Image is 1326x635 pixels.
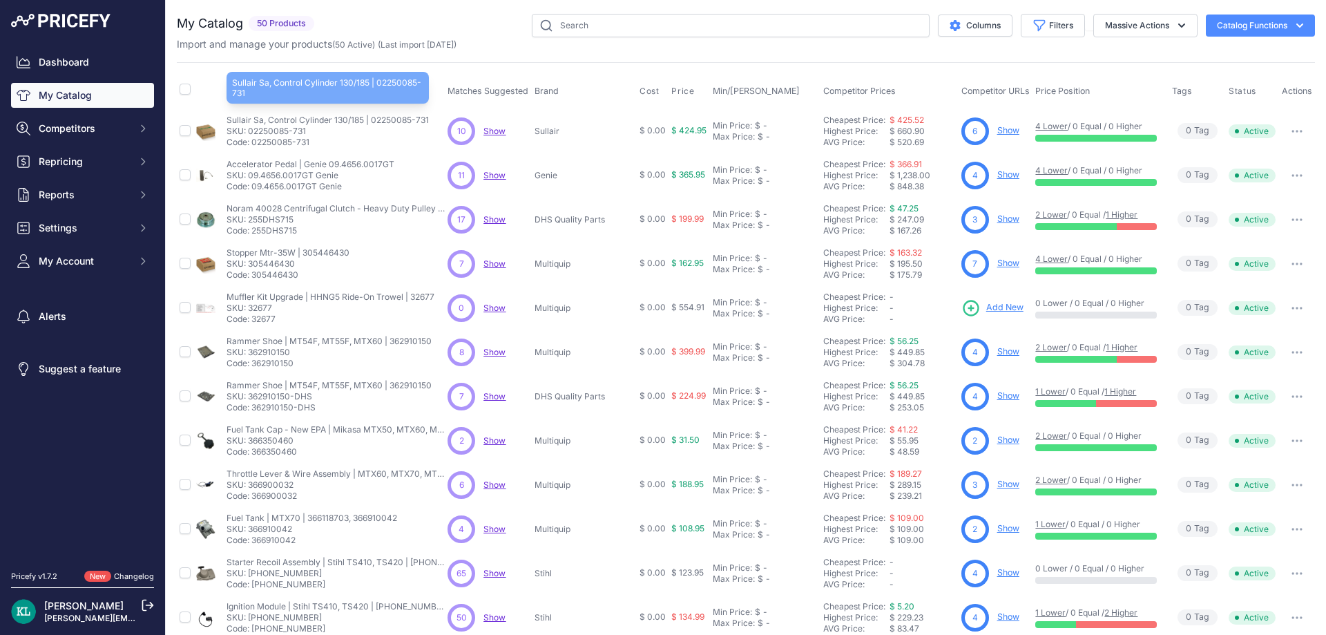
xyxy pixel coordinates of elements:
[997,567,1019,578] a: Show
[763,176,770,187] div: -
[11,116,154,141] button: Competitors
[890,292,894,302] span: -
[763,264,770,275] div: -
[1104,386,1136,397] a: 1 Higher
[671,214,704,224] span: $ 199.99
[713,397,755,408] div: Max Price:
[997,435,1019,445] a: Show
[483,612,506,623] a: Show
[671,125,707,135] span: $ 424.95
[640,346,666,357] span: $ 0.00
[459,302,464,314] span: 0
[713,220,755,231] div: Max Price:
[972,258,977,270] span: 7
[890,137,956,148] div: $ 520.69
[823,314,890,325] div: AVG Price:
[1229,86,1256,97] span: Status
[671,302,704,312] span: $ 554.91
[823,446,890,457] div: AVG Price:
[1093,14,1198,37] button: Massive Actions
[758,220,763,231] div: $
[713,253,752,264] div: Min Price:
[483,170,506,180] a: Show
[997,346,1019,357] a: Show
[640,302,666,312] span: $ 0.00
[177,14,243,33] h2: My Catalog
[39,122,129,135] span: Competitors
[823,181,890,192] div: AVG Price:
[997,258,1019,268] a: Show
[1178,344,1218,360] span: Tag
[1035,342,1067,352] a: 2 Lower
[11,83,154,108] a: My Catalog
[755,297,760,308] div: $
[713,176,755,187] div: Max Price:
[1229,86,1259,97] button: Status
[11,149,154,174] button: Repricing
[1104,607,1137,618] a: 2 Higher
[378,39,457,50] span: (Last import [DATE])
[483,391,506,401] a: Show
[890,336,919,346] a: $ 56.25
[823,126,890,137] div: Highest Price:
[227,380,432,391] p: Rammer Shoe | MT54F, MT55F, MTX60 | 362910150
[713,386,752,397] div: Min Price:
[713,164,752,176] div: Min Price:
[227,402,432,413] p: Code: 362910150-DHS
[11,50,154,554] nav: Sidebar
[458,169,465,182] span: 11
[823,86,896,96] span: Competitor Prices
[457,214,465,226] span: 17
[823,258,890,269] div: Highest Price:
[535,258,634,269] p: Multiquip
[972,390,978,403] span: 4
[755,253,760,264] div: $
[671,169,705,180] span: $ 365.95
[1229,169,1276,182] span: Active
[823,247,885,258] a: Cheapest Price:
[11,14,110,28] img: Pricefy Logo
[890,247,922,258] a: $ 163.32
[890,446,956,457] div: $ 48.59
[763,308,770,319] div: -
[1178,123,1218,139] span: Tag
[823,159,885,169] a: Cheapest Price:
[760,297,767,308] div: -
[1035,298,1157,309] p: 0 Lower / 0 Equal / 0 Higher
[448,86,528,96] span: Matches Suggested
[890,314,894,324] span: -
[671,86,694,97] span: Price
[763,131,770,142] div: -
[671,258,704,268] span: $ 162.95
[1035,475,1067,485] a: 2 Lower
[483,524,506,534] a: Show
[1172,86,1192,96] span: Tags
[755,474,760,485] div: $
[823,214,890,225] div: Highest Price:
[1229,124,1276,138] span: Active
[713,308,755,319] div: Max Price:
[535,86,559,96] span: Brand
[459,346,464,359] span: 8
[972,435,977,447] span: 2
[1178,167,1218,183] span: Tag
[713,120,752,131] div: Min Price:
[1106,342,1137,352] a: 1 Higher
[760,474,767,485] div: -
[483,126,506,136] a: Show
[997,523,1019,533] a: Show
[1035,165,1068,176] a: 4 Lower
[758,131,763,142] div: $
[713,441,755,452] div: Max Price:
[1035,254,1068,264] a: 4 Lower
[114,571,154,581] a: Changelog
[227,303,434,314] p: SKU: 32677
[755,430,760,441] div: $
[227,126,429,137] p: SKU: 02250085-731
[1229,345,1276,359] span: Active
[1035,430,1157,442] p: / 0 Equal / 0 Higher
[227,269,349,281] p: Code: 305446430
[890,391,925,401] span: $ 449.85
